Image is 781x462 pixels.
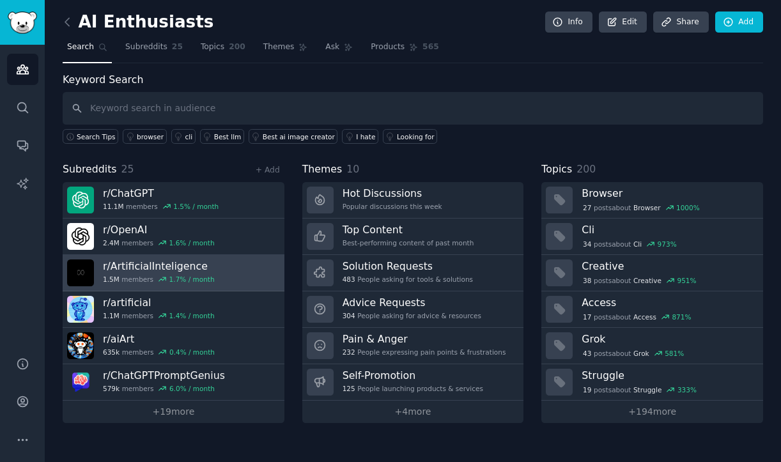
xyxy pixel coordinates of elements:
[582,348,685,359] div: post s about
[583,349,591,358] span: 43
[63,328,284,364] a: r/aiArt635kmembers0.4% / month
[103,238,120,247] span: 2.4M
[343,348,506,357] div: People expressing pain points & frustrations
[541,291,763,328] a: Access17postsaboutAccess871%
[67,296,94,323] img: artificial
[342,129,378,144] a: I hate
[343,223,474,236] h3: Top Content
[103,259,215,273] h3: r/ ArtificialInteligence
[103,275,215,284] div: members
[343,275,473,284] div: People asking for tools & solutions
[583,240,591,249] span: 34
[103,384,225,393] div: members
[302,328,524,364] a: Pain & Anger232People expressing pain points & frustrations
[582,238,677,250] div: post s about
[302,219,524,255] a: Top ContentBest-performing content of past month
[583,312,591,321] span: 17
[582,187,754,200] h3: Browser
[715,12,763,33] a: Add
[302,401,524,423] a: +4more
[665,349,684,358] div: 581 %
[77,132,116,141] span: Search Tips
[343,384,355,393] span: 125
[137,132,164,141] div: browser
[541,401,763,423] a: +194more
[171,129,196,144] a: cli
[583,203,591,212] span: 27
[103,202,219,211] div: members
[582,311,692,323] div: post s about
[343,187,442,200] h3: Hot Discussions
[343,202,442,211] div: Popular discussions this week
[343,259,473,273] h3: Solution Requests
[63,401,284,423] a: +19more
[67,332,94,359] img: aiArt
[633,240,642,249] span: Cli
[658,240,677,249] div: 973 %
[541,162,572,178] span: Topics
[343,384,483,393] div: People launching products & services
[576,163,596,175] span: 200
[103,223,215,236] h3: r/ OpenAI
[103,369,225,382] h3: r/ ChatGPTPromptGenius
[103,296,215,309] h3: r/ artificial
[302,291,524,328] a: Advice Requests304People asking for advice & resources
[121,37,187,63] a: Subreddits25
[366,37,443,63] a: Products565
[173,202,219,211] div: 1.5 % / month
[63,162,117,178] span: Subreddits
[169,384,215,393] div: 6.0 % / month
[63,182,284,219] a: r/ChatGPT11.1Mmembers1.5% / month
[582,259,754,273] h3: Creative
[103,311,215,320] div: members
[541,364,763,401] a: Struggle19postsaboutStruggle333%
[653,12,708,33] a: Share
[185,132,193,141] div: cli
[343,238,474,247] div: Best-performing content of past month
[422,42,439,53] span: 565
[103,238,215,247] div: members
[672,312,691,321] div: 871 %
[676,203,700,212] div: 1000 %
[343,369,483,382] h3: Self-Promotion
[397,132,435,141] div: Looking for
[169,311,215,320] div: 1.4 % / month
[259,37,313,63] a: Themes
[633,349,649,358] span: Grok
[196,37,250,63] a: Topics200
[371,42,405,53] span: Products
[302,364,524,401] a: Self-Promotion125People launching products & services
[263,42,295,53] span: Themes
[103,275,120,284] span: 1.5M
[541,182,763,219] a: Browser27postsaboutBrowser1000%
[200,129,244,144] a: Best llm
[121,163,134,175] span: 25
[541,255,763,291] a: Creative38postsaboutCreative951%
[63,129,118,144] button: Search Tips
[325,42,339,53] span: Ask
[125,42,167,53] span: Subreddits
[169,275,215,284] div: 1.7 % / month
[123,129,167,144] a: browser
[67,223,94,250] img: OpenAI
[383,129,437,144] a: Looking for
[343,332,506,346] h3: Pain & Anger
[582,275,697,286] div: post s about
[103,348,215,357] div: members
[582,369,754,382] h3: Struggle
[346,163,359,175] span: 10
[582,332,754,346] h3: Grok
[63,219,284,255] a: r/OpenAI2.4Mmembers1.6% / month
[343,348,355,357] span: 232
[545,12,592,33] a: Info
[677,276,696,285] div: 951 %
[214,132,242,141] div: Best llm
[103,332,215,346] h3: r/ aiArt
[63,12,213,33] h2: AI Enthusiasts
[201,42,224,53] span: Topics
[103,348,120,357] span: 635k
[582,223,754,236] h3: Cli
[302,162,343,178] span: Themes
[67,187,94,213] img: ChatGPT
[103,384,120,393] span: 579k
